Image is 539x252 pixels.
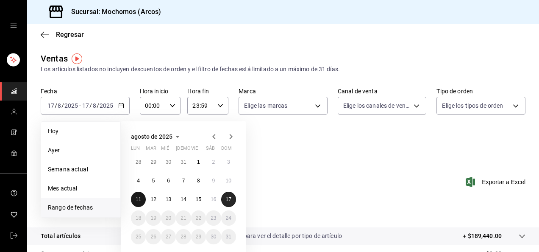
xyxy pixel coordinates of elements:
abbr: 5 de agosto de 2025 [152,178,155,184]
p: Da clic en la fila para ver el detalle por tipo de artículo [201,232,342,241]
abbr: 11 de agosto de 2025 [136,196,141,202]
span: Elige los canales de venta [343,101,411,110]
abbr: 6 de agosto de 2025 [167,178,170,184]
span: Semana actual [48,165,114,174]
abbr: miércoles [161,146,169,154]
button: 20 de agosto de 2025 [161,210,176,226]
abbr: 31 de julio de 2025 [181,159,186,165]
button: open drawer [10,22,17,29]
span: / [61,102,64,109]
button: 25 de agosto de 2025 [131,229,146,244]
label: Fecha [41,88,130,94]
button: 24 de agosto de 2025 [221,210,236,226]
button: Exportar a Excel [467,177,525,187]
abbr: 31 de agosto de 2025 [226,234,231,240]
button: 13 de agosto de 2025 [161,192,176,207]
abbr: 21 de agosto de 2025 [181,215,186,221]
abbr: 24 de agosto de 2025 [226,215,231,221]
abbr: 4 de agosto de 2025 [137,178,140,184]
abbr: domingo [221,146,232,154]
button: 22 de agosto de 2025 [191,210,206,226]
abbr: 20 de agosto de 2025 [166,215,171,221]
abbr: 18 de agosto de 2025 [136,215,141,221]
abbr: 7 de agosto de 2025 [182,178,185,184]
abbr: martes [146,146,156,154]
abbr: 27 de agosto de 2025 [166,234,171,240]
abbr: 30 de agosto de 2025 [211,234,216,240]
span: - [79,102,81,109]
button: 26 de agosto de 2025 [146,229,161,244]
span: Elige los tipos de orden [442,101,503,110]
button: 21 de agosto de 2025 [176,210,191,226]
abbr: 23 de agosto de 2025 [211,215,216,221]
button: 27 de agosto de 2025 [161,229,176,244]
input: -- [47,102,55,109]
button: 17 de agosto de 2025 [221,192,236,207]
button: 28 de julio de 2025 [131,154,146,170]
button: 9 de agosto de 2025 [206,173,221,188]
abbr: 29 de agosto de 2025 [196,234,201,240]
abbr: 3 de agosto de 2025 [227,159,230,165]
abbr: 12 de agosto de 2025 [150,196,156,202]
span: Mes actual [48,184,114,193]
label: Hora fin [187,88,228,94]
abbr: 19 de agosto de 2025 [150,215,156,221]
img: Tooltip marker [72,53,82,64]
button: 6 de agosto de 2025 [161,173,176,188]
button: 7 de agosto de 2025 [176,173,191,188]
button: 3 de agosto de 2025 [221,154,236,170]
span: Ayer [48,146,114,155]
abbr: 26 de agosto de 2025 [150,234,156,240]
button: 14 de agosto de 2025 [176,192,191,207]
span: / [55,102,57,109]
abbr: 14 de agosto de 2025 [181,196,186,202]
button: 30 de agosto de 2025 [206,229,221,244]
h3: Sucursal: Mochomos (Arcos) [64,7,161,17]
label: Hora inicio [140,88,181,94]
button: 12 de agosto de 2025 [146,192,161,207]
abbr: lunes [131,146,140,154]
abbr: 2 de agosto de 2025 [212,159,215,165]
abbr: viernes [191,146,198,154]
button: 2 de agosto de 2025 [206,154,221,170]
button: 5 de agosto de 2025 [146,173,161,188]
div: Los artículos listados no incluyen descuentos de orden y el filtro de fechas está limitado a un m... [41,65,525,74]
abbr: 15 de agosto de 2025 [196,196,201,202]
abbr: 13 de agosto de 2025 [166,196,171,202]
input: -- [57,102,61,109]
abbr: jueves [176,146,226,154]
abbr: 9 de agosto de 2025 [212,178,215,184]
span: Hoy [48,127,114,136]
abbr: 30 de julio de 2025 [166,159,171,165]
input: -- [92,102,97,109]
p: + $189,440.00 [463,232,502,241]
button: agosto de 2025 [131,132,183,142]
button: 10 de agosto de 2025 [221,173,236,188]
button: 29 de julio de 2025 [146,154,161,170]
p: Total artículos [41,232,81,241]
button: 28 de agosto de 2025 [176,229,191,244]
abbr: 17 de agosto de 2025 [226,196,231,202]
abbr: 16 de agosto de 2025 [211,196,216,202]
button: 29 de agosto de 2025 [191,229,206,244]
button: 19 de agosto de 2025 [146,210,161,226]
button: 30 de julio de 2025 [161,154,176,170]
abbr: 29 de julio de 2025 [150,159,156,165]
label: Marca [239,88,328,94]
button: 23 de agosto de 2025 [206,210,221,226]
abbr: 25 de agosto de 2025 [136,234,141,240]
span: Rango de fechas [48,203,114,212]
div: Ventas [41,52,68,65]
button: 16 de agosto de 2025 [206,192,221,207]
button: Regresar [41,31,84,39]
span: / [89,102,92,109]
abbr: 8 de agosto de 2025 [197,178,200,184]
abbr: 1 de agosto de 2025 [197,159,200,165]
span: Regresar [56,31,84,39]
span: / [97,102,99,109]
button: 15 de agosto de 2025 [191,192,206,207]
button: 8 de agosto de 2025 [191,173,206,188]
span: agosto de 2025 [131,133,172,140]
